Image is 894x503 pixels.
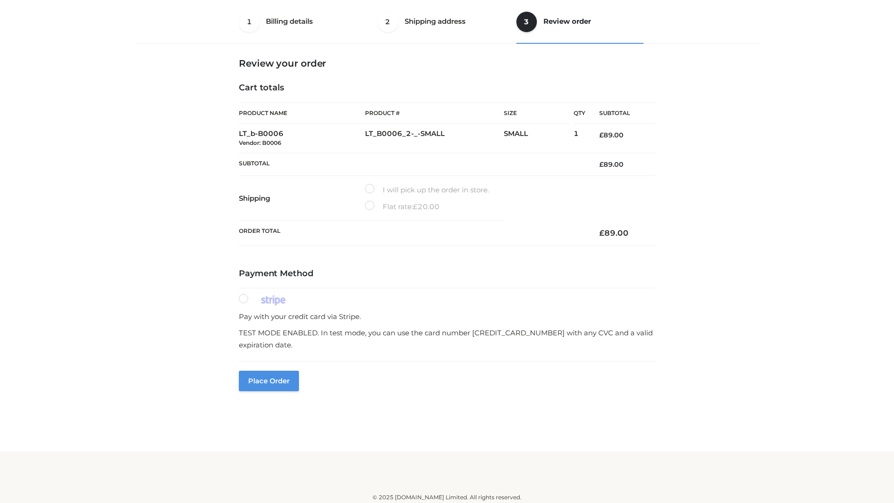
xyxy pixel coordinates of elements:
h4: Cart totals [239,83,655,93]
td: LT_b-B0006 [239,124,365,153]
th: Subtotal [239,153,585,176]
p: TEST MODE ENABLED. In test mode, you can use the card number [CREDIT_CARD_NUMBER] with any CVC an... [239,327,655,351]
bdi: 89.00 [599,131,623,139]
span: £ [599,160,603,169]
span: £ [413,202,418,211]
button: Place order [239,371,299,391]
bdi: 20.00 [413,202,440,211]
span: £ [599,131,603,139]
th: Qty [574,102,585,124]
bdi: 89.00 [599,228,629,238]
th: Shipping [239,176,365,221]
div: © 2025 [DOMAIN_NAME] Limited. All rights reserved. [138,493,756,502]
td: 1 [574,124,585,153]
th: Subtotal [585,103,655,124]
td: SMALL [504,124,574,153]
th: Order Total [239,221,585,245]
th: Product # [365,102,504,124]
th: Size [504,103,569,124]
th: Product Name [239,102,365,124]
td: LT_B0006_2-_-SMALL [365,124,504,153]
small: Vendor: B0006 [239,139,281,146]
label: I will pick up the order in store. [365,184,489,196]
span: £ [599,228,604,238]
label: Flat rate: [365,201,440,213]
bdi: 89.00 [599,160,623,169]
p: Pay with your credit card via Stripe. [239,311,655,323]
h3: Review your order [239,58,655,69]
h4: Payment Method [239,269,655,279]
